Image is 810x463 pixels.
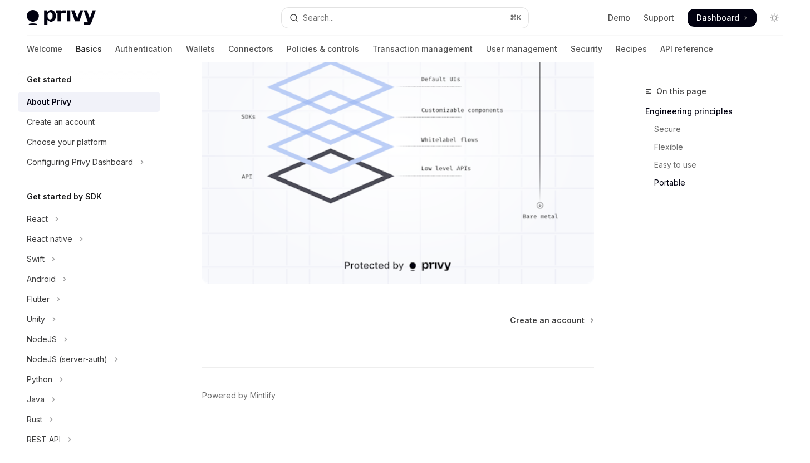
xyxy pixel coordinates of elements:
[27,190,102,203] h5: Get started by SDK
[645,120,792,138] a: Secure
[660,36,713,62] a: API reference
[287,36,359,62] a: Policies & controls
[372,36,473,62] a: Transaction management
[18,152,160,172] button: Toggle Configuring Privy Dashboard section
[76,36,102,62] a: Basics
[228,36,273,62] a: Connectors
[18,229,160,249] button: Toggle React native section
[688,9,757,27] a: Dashboard
[18,309,160,329] button: Toggle Unity section
[645,156,792,174] a: Easy to use
[27,212,48,226] div: React
[27,252,45,266] div: Swift
[18,269,160,289] button: Toggle Android section
[18,389,160,410] button: Toggle Java section
[282,8,528,28] button: Open search
[202,390,276,401] a: Powered by Mintlify
[765,9,783,27] button: Toggle dark mode
[27,232,72,246] div: React native
[571,36,602,62] a: Security
[510,315,593,326] a: Create an account
[27,433,61,446] div: REST API
[18,410,160,430] button: Toggle Rust section
[18,112,160,132] a: Create an account
[27,333,57,346] div: NodeJS
[303,11,334,25] div: Search...
[27,135,107,149] div: Choose your platform
[27,353,107,366] div: NodeJS (server-auth)
[18,329,160,349] button: Toggle NodeJS section
[645,138,792,156] a: Flexible
[27,413,42,426] div: Rust
[18,430,160,450] button: Toggle REST API section
[186,36,215,62] a: Wallets
[27,272,56,286] div: Android
[510,13,522,22] span: ⌘ K
[18,349,160,369] button: Toggle NodeJS (server-auth) section
[27,393,45,406] div: Java
[27,313,45,326] div: Unity
[18,249,160,269] button: Toggle Swift section
[27,10,96,26] img: light logo
[27,293,50,306] div: Flutter
[18,289,160,309] button: Toggle Flutter section
[645,103,792,120] a: Engineering principles
[18,209,160,229] button: Toggle React section
[27,95,71,109] div: About Privy
[27,373,52,386] div: Python
[644,12,674,23] a: Support
[696,12,739,23] span: Dashboard
[18,132,160,152] a: Choose your platform
[27,36,62,62] a: Welcome
[608,12,630,23] a: Demo
[616,36,647,62] a: Recipes
[115,36,173,62] a: Authentication
[656,85,706,98] span: On this page
[27,115,95,129] div: Create an account
[27,155,133,169] div: Configuring Privy Dashboard
[18,92,160,112] a: About Privy
[486,36,557,62] a: User management
[645,174,792,192] a: Portable
[510,315,585,326] span: Create an account
[202,3,594,284] img: images/Customization.png
[18,369,160,389] button: Toggle Python section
